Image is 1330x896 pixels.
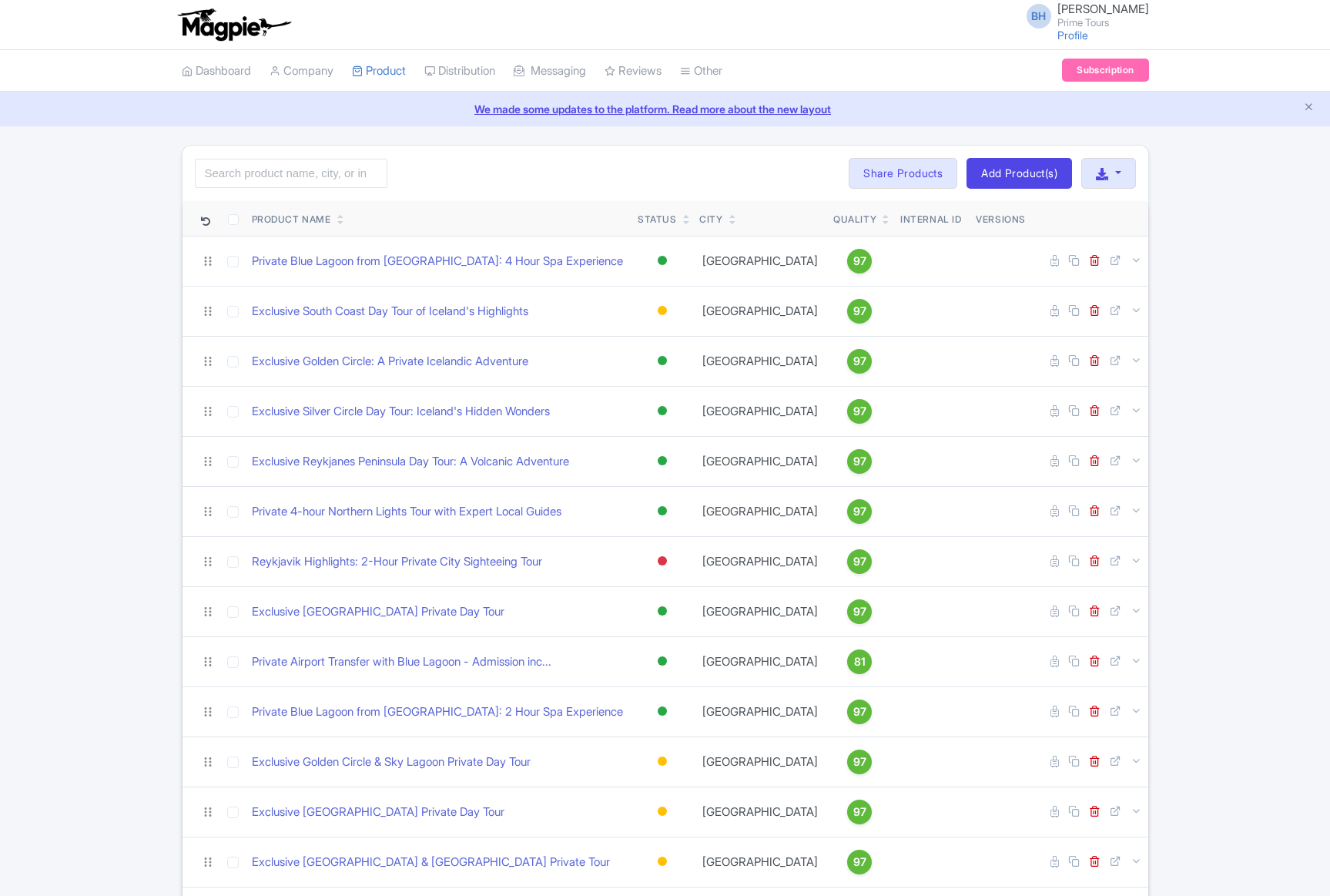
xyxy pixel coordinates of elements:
[9,101,1321,117] a: We made some updates to the platform. Read more about the new layout
[655,750,670,773] div: Building
[252,653,551,671] a: Private Airport Transfer with Blue Lagoon - Admission inc...
[252,854,610,871] a: Exclusive [GEOGRAPHIC_DATA] & [GEOGRAPHIC_DATA] Private Tour
[693,837,827,887] td: [GEOGRAPHIC_DATA]
[849,158,957,189] a: Share Products
[693,236,827,286] td: [GEOGRAPHIC_DATA]
[514,50,586,92] a: Messaging
[693,586,827,636] td: [GEOGRAPHIC_DATA]
[853,503,866,520] span: 97
[833,700,886,724] a: 97
[693,286,827,336] td: [GEOGRAPHIC_DATA]
[833,399,886,424] a: 97
[853,253,866,270] span: 97
[655,600,670,623] div: Active
[1057,2,1149,16] span: [PERSON_NAME]
[1017,3,1149,28] a: BH [PERSON_NAME] Prime Tours
[1057,18,1149,28] small: Prime Tours
[655,550,670,572] div: Inactive
[970,201,1032,237] th: Versions
[693,336,827,386] td: [GEOGRAPHIC_DATA]
[1303,99,1315,117] button: Close announcement
[655,650,670,673] div: Active
[252,603,504,621] a: Exclusive [GEOGRAPHIC_DATA] Private Day Tour
[853,703,866,720] span: 97
[853,353,866,370] span: 97
[693,737,827,787] td: [GEOGRAPHIC_DATA]
[638,213,677,227] div: Status
[655,450,670,472] div: Active
[252,353,528,371] a: Exclusive Golden Circle: A Private Icelandic Adventure
[833,750,886,774] a: 97
[252,303,528,320] a: Exclusive South Coast Day Tour of Iceland's Highlights
[605,50,662,92] a: Reviews
[853,403,866,420] span: 97
[853,804,866,820] span: 97
[833,549,886,574] a: 97
[252,503,561,521] a: Private 4-hour Northern Lights Tour with Expert Local Guides
[680,50,722,92] a: Other
[655,400,670,422] div: Active
[252,753,531,771] a: Exclusive Golden Circle & Sky Lagoon Private Day Tour
[352,50,406,92] a: Product
[893,201,970,237] th: Internal ID
[195,159,387,188] input: Search product name, city, or interal id
[853,303,866,320] span: 97
[182,50,251,92] a: Dashboard
[853,753,866,770] span: 97
[693,636,827,686] td: [GEOGRAPHIC_DATA]
[655,500,670,522] div: Active
[853,453,866,470] span: 97
[967,158,1072,189] a: Add Product(s)
[833,499,886,524] a: 97
[833,449,886,474] a: 97
[424,50,495,92] a: Distribution
[1057,29,1088,42] a: Profile
[252,403,550,421] a: Exclusive Silver Circle Day Tour: Iceland's Hidden Wonders
[252,453,569,471] a: Exclusive Reykjanes Peninsula Day Tour: A Volcanic Adventure
[833,213,876,227] div: Quality
[270,50,333,92] a: Company
[833,599,886,624] a: 97
[693,536,827,586] td: [GEOGRAPHIC_DATA]
[655,350,670,372] div: Active
[655,700,670,723] div: Active
[853,854,866,871] span: 97
[833,850,886,874] a: 97
[853,603,866,620] span: 97
[655,851,670,873] div: Building
[699,213,722,227] div: City
[833,800,886,824] a: 97
[693,386,827,436] td: [GEOGRAPHIC_DATA]
[655,250,670,272] div: Active
[833,249,886,273] a: 97
[655,300,670,322] div: Building
[1062,59,1148,82] a: Subscription
[693,486,827,536] td: [GEOGRAPHIC_DATA]
[252,213,331,227] div: Product Name
[252,703,623,721] a: Private Blue Lagoon from [GEOGRAPHIC_DATA]: 2 Hour Spa Experience
[833,299,886,324] a: 97
[854,653,866,670] span: 81
[693,686,827,737] td: [GEOGRAPHIC_DATA]
[693,787,827,837] td: [GEOGRAPHIC_DATA]
[693,436,827,486] td: [GEOGRAPHIC_DATA]
[833,349,886,374] a: 97
[853,553,866,570] span: 97
[174,8,293,42] img: logo-ab69f6fb50320c5b225c76a69d11143b.png
[833,649,886,674] a: 81
[655,800,670,823] div: Building
[252,553,542,571] a: Reykjavik Highlights: 2-Hour Private City Sighteeing Tour
[252,804,504,821] a: Exclusive [GEOGRAPHIC_DATA] Private Day Tour
[1027,4,1051,29] span: BH
[252,253,623,270] a: Private Blue Lagoon from [GEOGRAPHIC_DATA]: 4 Hour Spa Experience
